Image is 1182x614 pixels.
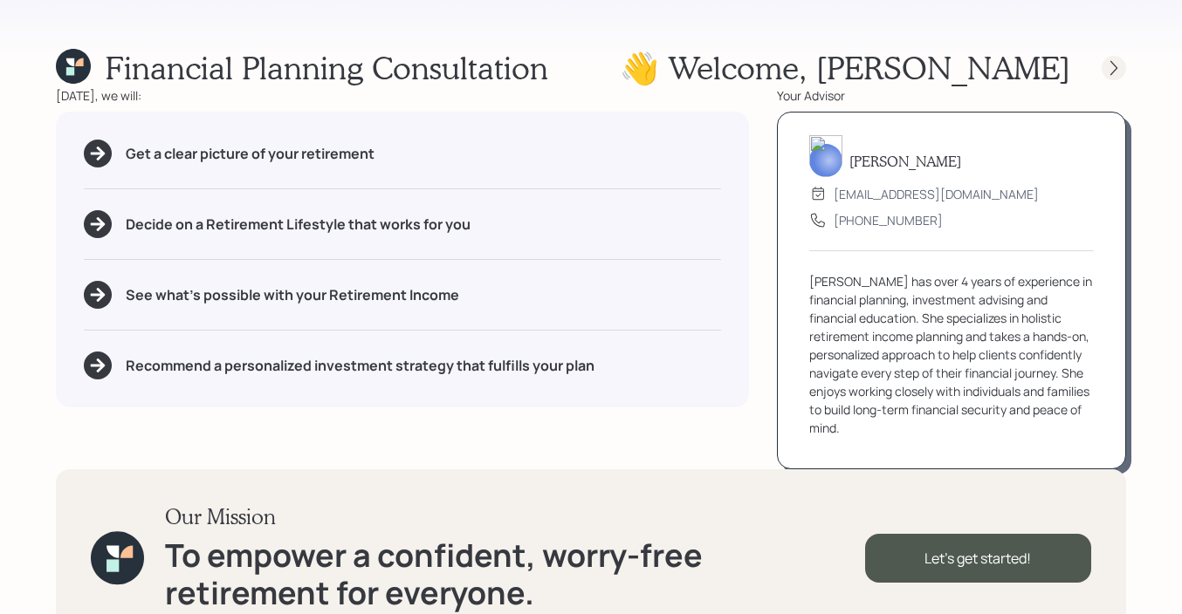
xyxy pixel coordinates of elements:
img: aleksandra-headshot.png [809,135,842,177]
div: [PHONE_NUMBER] [834,211,943,229]
h5: Decide on a Retirement Lifestyle that works for you [126,216,471,233]
div: [PERSON_NAME] has over 4 years of experience in financial planning, investment advising and finan... [809,272,1094,437]
h1: 👋 Welcome , [PERSON_NAME] [620,49,1070,86]
h5: See what's possible with your Retirement Income [126,287,459,304]
h5: [PERSON_NAME] [849,153,961,169]
h3: Our Mission [165,504,865,529]
h5: Get a clear picture of your retirement [126,146,375,162]
div: [EMAIL_ADDRESS][DOMAIN_NAME] [834,185,1039,203]
div: Your Advisor [777,86,1126,105]
h1: To empower a confident, worry-free retirement for everyone. [165,536,865,611]
h5: Recommend a personalized investment strategy that fulfills your plan [126,358,594,374]
h1: Financial Planning Consultation [105,49,548,86]
div: Let's get started! [865,534,1091,583]
div: [DATE], we will: [56,86,749,105]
